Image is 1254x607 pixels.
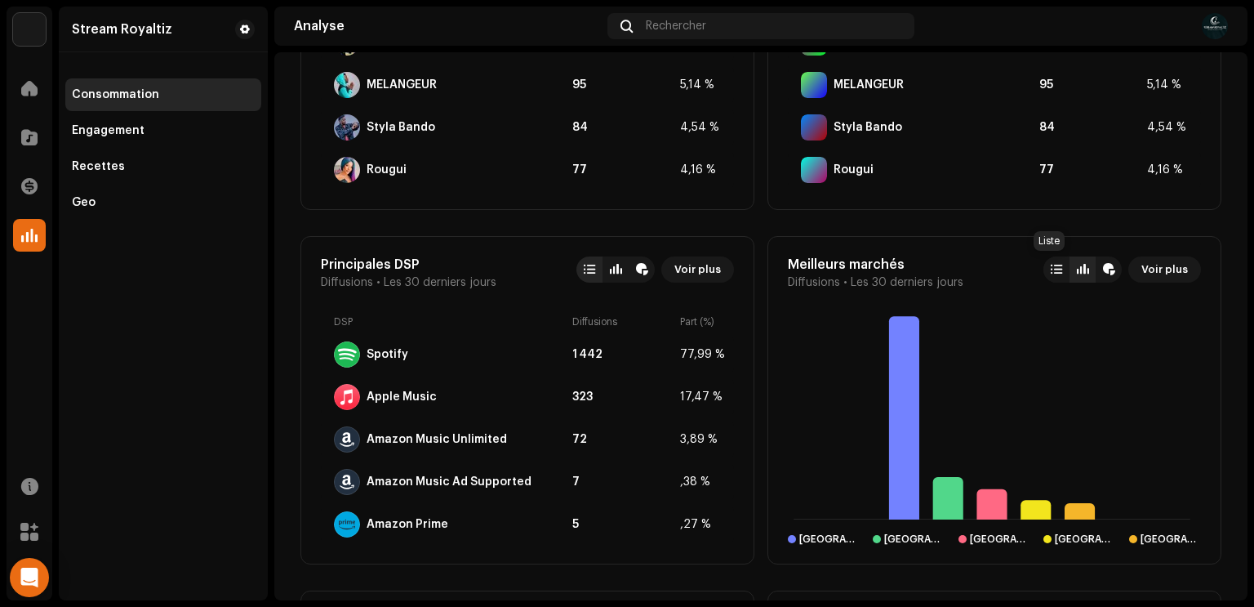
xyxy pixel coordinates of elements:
div: 95 [572,78,674,91]
button: Voir plus [1128,257,1201,283]
div: 3,89 % [680,433,721,446]
span: • [376,276,380,289]
div: Canada [1055,533,1115,546]
div: Styla Bando [834,121,902,134]
div: United States of America [970,533,1030,546]
div: Rougui [834,163,874,176]
div: France [884,533,945,546]
div: 5,14 % [680,78,721,91]
img: 87311320-63D7-4B03-A2FB-E3C79058FA1B [334,72,360,98]
div: 1 442 [572,348,674,361]
div: Apple Music [367,391,437,404]
re-m-nav-item: Engagement [65,114,261,147]
span: • [843,276,847,289]
div: Amazon Prime [367,518,448,531]
div: 323 [572,391,674,404]
span: Voir plus [674,253,721,286]
re-m-nav-item: Consommation [65,78,261,111]
div: Engagement [72,124,145,137]
div: Consommation [72,88,159,101]
button: Voir plus [661,257,734,283]
div: Amazon Music Unlimited [367,433,507,446]
img: A5E7A084-9516-4F7F-9D98-ABD63DD6349A [334,114,360,141]
div: 72 [572,433,674,446]
div: 5,14 % [1147,78,1188,91]
div: 77,99 % [680,348,721,361]
re-m-nav-item: Geo [65,186,261,219]
div: Rougui [367,163,407,176]
div: 77 [572,163,674,176]
div: Amazon Music Ad Supported [367,475,531,489]
div: Meilleurs marchés [788,257,963,273]
div: MELANGEUR [367,78,437,91]
div: Analyse [294,20,601,33]
div: 4,54 % [680,121,721,134]
span: Rechercher [646,20,706,33]
div: Guinea [799,533,860,546]
div: 4,16 % [680,163,721,176]
div: Open Intercom Messenger [10,558,49,597]
div: MELANGEUR [834,78,904,91]
img: 08840394-dc3e-4720-a77a-6adfc2e10f9d [13,13,46,46]
div: 95 [1039,78,1141,91]
div: ,38 % [680,475,721,489]
img: 41c45409-eb1e-4776-8450-920fbf62e88f [1202,13,1228,39]
div: Recettes [72,160,125,173]
div: Geo [72,196,96,209]
div: Principales DSP [321,257,496,273]
span: Diffusions [321,276,373,289]
div: 7 [572,475,674,489]
div: 84 [1039,121,1141,134]
div: 17,47 % [680,391,721,404]
span: Voir plus [1141,253,1188,286]
div: DSP [334,315,566,328]
span: Les 30 derniers jours [851,276,963,289]
img: D3C0A54B-9860-4A74-89E7-C918C9753FB8 [334,157,360,183]
div: Part (%) [680,315,721,328]
div: Sweden [1141,533,1201,546]
div: Diffusions [572,315,674,328]
div: 4,16 % [1147,163,1188,176]
div: Spotify [367,348,408,361]
re-m-nav-item: Recettes [65,150,261,183]
div: 5 [572,518,674,531]
span: Diffusions [788,276,840,289]
div: ,27 % [680,518,721,531]
div: Styla Bando [367,121,435,134]
div: Stream Royaltiz [72,23,172,36]
div: 4,54 % [1147,121,1188,134]
div: 77 [1039,163,1141,176]
div: 84 [572,121,674,134]
span: Les 30 derniers jours [384,276,496,289]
